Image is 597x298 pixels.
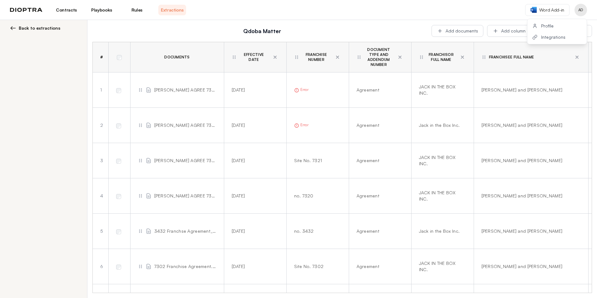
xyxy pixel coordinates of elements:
[575,4,587,16] button: Profile menu
[88,5,116,15] a: Playbooks
[357,263,401,270] div: Agreement
[232,157,276,164] div: [DATE]
[10,25,80,31] button: Back to extractions
[232,193,276,199] div: [DATE]
[52,5,80,15] a: Contracts
[158,5,186,15] a: Extractions
[232,87,276,93] div: [DATE]
[357,157,401,164] div: Agreement
[481,87,578,93] div: [PERSON_NAME] and [PERSON_NAME]
[154,157,216,164] span: [PERSON_NAME] AGREE 7321.pdf
[427,52,456,62] span: Franchisor Full Name
[10,25,16,31] img: left arrow
[481,263,578,270] div: [PERSON_NAME] and [PERSON_NAME]
[154,193,216,199] span: [PERSON_NAME] AGREE 7319.pdf
[232,122,276,128] div: [DATE]
[481,122,578,128] div: [PERSON_NAME] and [PERSON_NAME]
[294,122,339,128] div: Error
[489,55,534,60] span: Franchisee Full Name
[364,47,394,67] span: Document Type and Addendum Number
[93,72,108,108] td: 1
[396,53,404,61] button: Delete column
[419,154,464,167] div: JACK IN THE BOX INC.
[459,53,466,61] button: Delete column
[481,228,578,234] div: [PERSON_NAME] and [PERSON_NAME]
[154,122,216,128] span: [PERSON_NAME] AGREE 7318.pdf
[19,25,60,31] span: Back to extractions
[419,190,464,202] div: JACK IN THE BOX INC.
[539,7,564,13] span: Word Add-in
[419,228,464,234] div: Jack in the Box Inc.
[419,122,464,128] div: Jack in the Box Inc.
[419,84,464,96] div: JACK IN THE BOX INC.
[357,193,401,199] div: Agreement
[93,108,108,143] td: 2
[154,263,216,270] span: 7302 Franchise Agreement.pdf
[96,27,428,35] h2: Qdoba Matter
[527,20,587,32] button: Profile
[93,178,108,214] td: 4
[294,228,339,234] div: no. 3432
[130,42,224,72] th: Documents
[294,193,339,199] div: no. 7320
[419,260,464,273] div: JACK IN THE BOX INC.
[525,4,570,16] a: Word Add-in
[432,25,483,37] button: Add documents
[154,87,216,93] span: [PERSON_NAME] AGREE 7320.pdf
[530,7,537,13] img: word
[232,263,276,270] div: [DATE]
[527,32,587,43] button: Integrations
[271,53,279,61] button: Delete column
[232,228,276,234] div: [DATE]
[294,263,339,270] div: Site No. 7302
[357,122,401,128] div: Agreement
[573,53,581,61] button: Delete column
[487,25,531,37] button: Add column
[93,249,108,284] td: 6
[302,52,331,62] span: Franchise Number
[294,87,339,92] div: Error
[93,214,108,249] td: 5
[294,157,339,164] div: Site No. 7321
[154,228,216,234] span: 3432 Franchse Agreement_EXP 2034.pdf
[357,87,401,93] div: Agreement
[10,8,42,12] img: logo
[357,228,401,234] div: Agreement
[481,157,578,164] div: [PERSON_NAME] and [PERSON_NAME]
[481,193,578,199] div: [PERSON_NAME] and [PERSON_NAME]
[93,143,108,178] td: 3
[334,53,341,61] button: Delete column
[239,52,269,62] span: Effective Date
[123,5,151,15] a: Rules
[93,42,108,72] th: #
